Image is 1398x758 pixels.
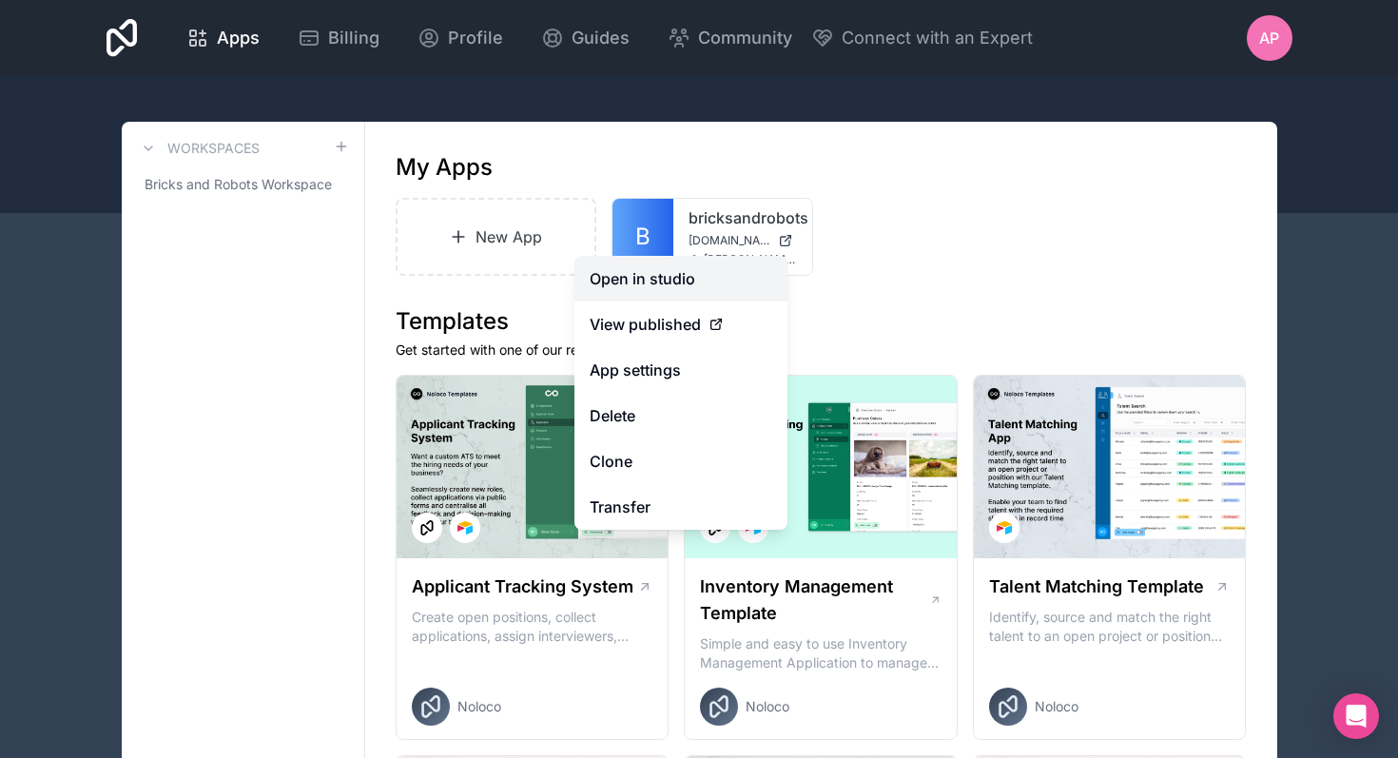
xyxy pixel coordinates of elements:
[652,17,807,59] a: Community
[1035,697,1078,716] span: Noloco
[396,306,1247,337] h1: Templates
[574,256,787,301] a: Open in studio
[137,137,260,160] a: Workspaces
[997,520,1012,535] img: Airtable Logo
[137,167,349,202] a: Bricks and Robots Workspace
[989,608,1231,646] p: Identify, source and match the right talent to an open project or position with our Talent Matchi...
[282,17,395,59] a: Billing
[167,139,260,158] h3: Workspaces
[396,152,493,183] h1: My Apps
[1259,27,1279,49] span: AP
[448,25,503,51] span: Profile
[689,233,797,248] a: [DOMAIN_NAME]
[842,25,1033,51] span: Connect with an Expert
[700,573,928,627] h1: Inventory Management Template
[689,206,797,229] a: bricksandrobots
[171,17,275,59] a: Apps
[698,25,792,51] span: Community
[526,17,645,59] a: Guides
[574,301,787,347] a: View published
[574,438,787,484] a: Clone
[590,313,701,336] span: View published
[412,608,653,646] p: Create open positions, collect applications, assign interviewers, centralise candidate feedback a...
[574,347,787,393] a: App settings
[217,25,260,51] span: Apps
[457,697,501,716] span: Noloco
[989,573,1204,600] h1: Talent Matching Template
[145,175,332,194] span: Bricks and Robots Workspace
[328,25,379,51] span: Billing
[396,198,597,276] a: New App
[396,340,1247,360] p: Get started with one of our ready-made templates
[635,222,650,252] span: B
[574,484,787,530] a: Transfer
[612,199,673,275] a: B
[402,17,518,59] a: Profile
[457,520,473,535] img: Airtable Logo
[746,697,789,716] span: Noloco
[412,573,633,600] h1: Applicant Tracking System
[700,634,942,672] p: Simple and easy to use Inventory Management Application to manage your stock, orders and Manufact...
[1333,693,1379,739] div: Open Intercom Messenger
[574,393,787,438] button: Delete
[689,233,770,248] span: [DOMAIN_NAME]
[704,252,797,267] span: [PERSON_NAME][EMAIL_ADDRESS][DOMAIN_NAME]
[572,25,630,51] span: Guides
[811,25,1033,51] button: Connect with an Expert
